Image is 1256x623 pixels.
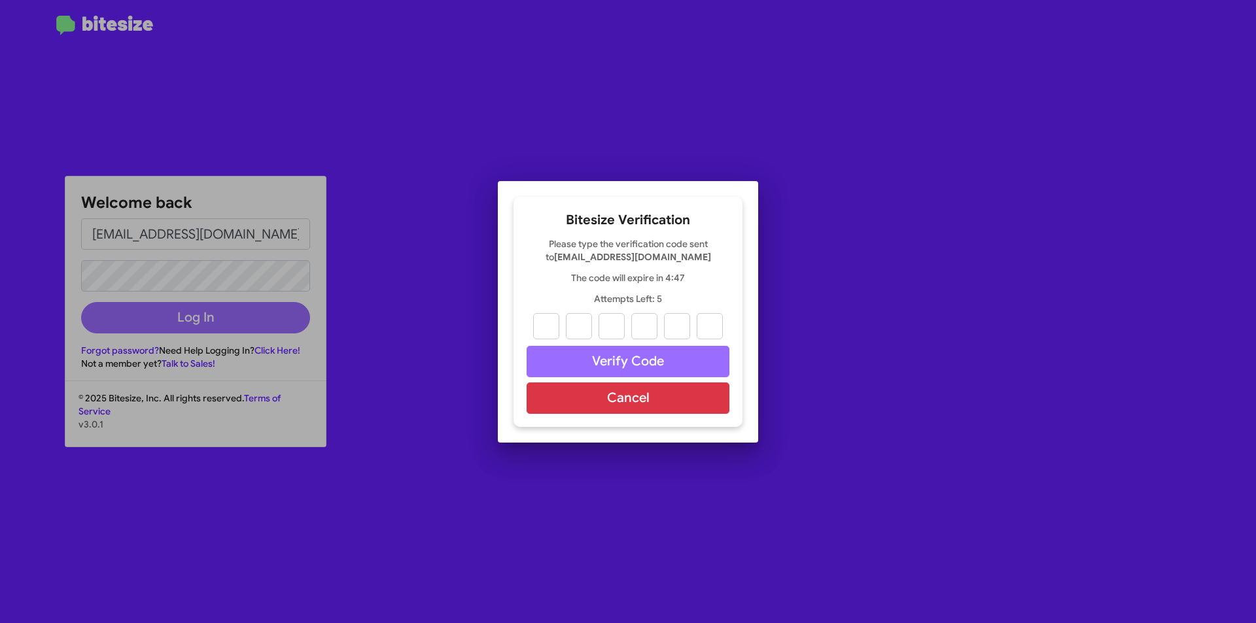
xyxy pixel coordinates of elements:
[554,251,711,263] strong: [EMAIL_ADDRESS][DOMAIN_NAME]
[527,292,729,305] p: Attempts Left: 5
[527,271,729,284] p: The code will expire in 4:47
[527,382,729,414] button: Cancel
[527,210,729,231] h2: Bitesize Verification
[527,346,729,377] button: Verify Code
[527,237,729,263] p: Please type the verification code sent to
